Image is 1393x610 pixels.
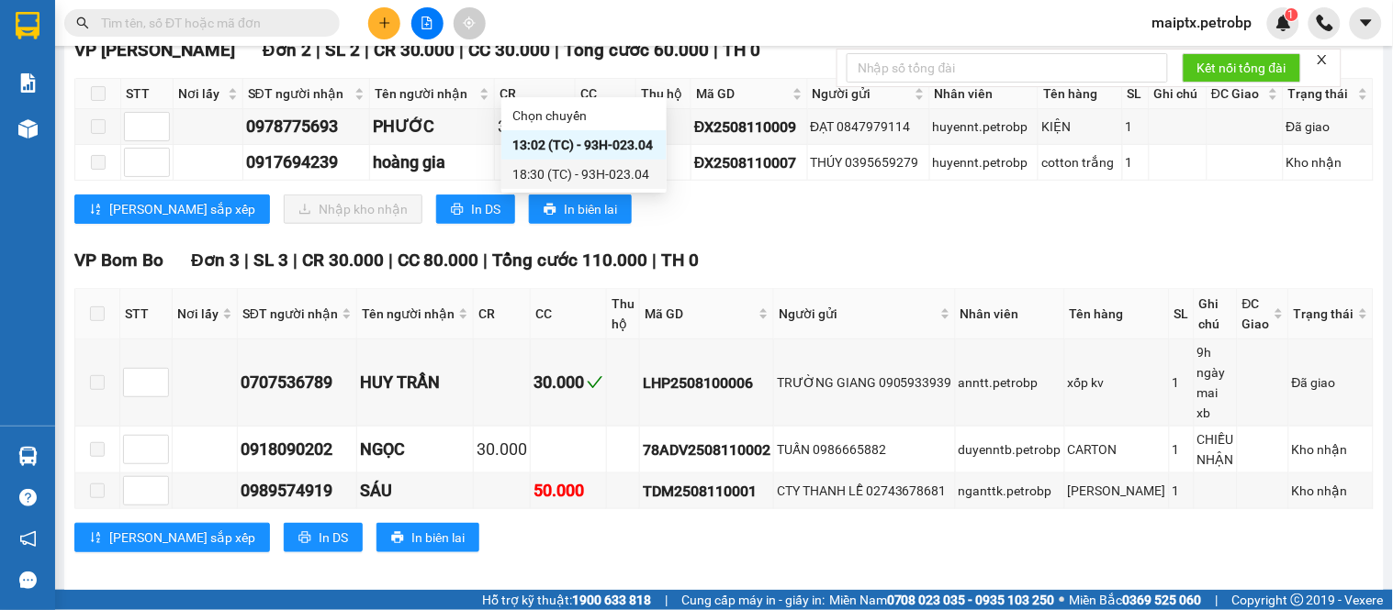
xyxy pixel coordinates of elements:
[373,114,490,139] div: PHƯỚC
[1068,439,1166,460] div: CARTON
[811,152,927,172] div: THÚY 0395659279
[74,39,235,61] span: VP [PERSON_NAME]
[148,436,168,449] span: Increase Value
[1288,83,1354,104] span: Trạng thái
[246,114,367,139] div: 0978775693
[149,162,169,176] span: Decrease Value
[411,527,465,548] span: In biên lai
[1212,83,1264,104] span: ĐC Giao
[1126,152,1146,172] div: 1
[930,79,1039,109] th: Nhân viên
[607,289,640,339] th: Thu hộ
[1275,15,1292,31] img: icon-new-feature
[378,17,391,29] span: plus
[959,439,1062,460] div: duyenntb.petrobp
[779,304,937,324] span: Người gửi
[643,480,770,503] div: TDM2508110001
[436,194,515,224] button: printerIn DS
[391,531,404,546] span: printer
[471,199,500,219] span: In DS
[375,83,475,104] span: Tên người nhận
[1292,481,1370,501] div: Kho nhận
[777,439,952,460] div: TUẤN 0986665882
[360,437,470,462] div: NGỌC
[362,304,455,324] span: Tên người nhận
[576,79,636,109] th: CC
[451,203,464,217] span: printer
[640,339,774,427] td: LHP2508100006
[565,39,710,61] span: Tổng cước 60.000
[714,39,719,61] span: |
[177,304,219,324] span: Nơi lấy
[1068,372,1166,393] div: xốp kv
[665,590,668,610] span: |
[411,7,444,39] button: file-add
[1173,439,1191,460] div: 1
[1039,79,1123,109] th: Tên hàng
[512,135,656,155] div: 13:02 (TC) - 93H-023.04
[16,12,39,39] img: logo-vxr
[76,17,89,29] span: search
[691,145,807,181] td: ĐX2508110007
[153,438,164,449] span: up
[284,523,363,552] button: printerIn DS
[587,374,603,391] span: check
[847,53,1168,83] input: Nhập số tổng đài
[544,203,556,217] span: printer
[1123,593,1202,607] strong: 0369 525 060
[1286,152,1370,172] div: Kho nhận
[1291,593,1304,606] span: copyright
[691,109,807,145] td: ĐX2508110009
[319,527,348,548] span: In DS
[959,481,1062,501] div: nganttk.petrobp
[121,79,174,109] th: STT
[238,473,357,509] td: 0989574919
[1197,58,1286,78] span: Kết nối tổng đài
[529,194,632,224] button: printerIn biên lai
[556,39,560,61] span: |
[493,250,648,271] span: Tổng cước 110.000
[1173,481,1191,501] div: 1
[120,289,173,339] th: STT
[421,17,433,29] span: file-add
[109,199,255,219] span: [PERSON_NAME] sắp xếp
[501,101,667,130] div: Chọn chuyến
[357,473,474,509] td: SÁU
[564,199,617,219] span: In biên lai
[376,523,479,552] button: printerIn biên lai
[149,127,169,140] span: Decrease Value
[241,370,354,395] div: 0707536789
[829,590,1055,610] span: Miền Nam
[154,116,165,127] span: up
[154,128,165,139] span: down
[653,250,657,271] span: |
[368,7,400,39] button: plus
[474,289,531,339] th: CR
[694,151,803,174] div: ĐX2508110007
[956,289,1065,339] th: Nhân viên
[640,473,774,509] td: TDM2508110001
[360,370,470,395] div: HUY TRẦN
[74,194,270,224] button: sort-ascending[PERSON_NAME] sắp xếp
[148,491,168,505] span: Decrease Value
[154,151,165,162] span: up
[1316,53,1329,66] span: close
[153,493,164,504] span: down
[1070,590,1202,610] span: Miền Bắc
[662,250,700,271] span: TH 0
[1183,53,1301,83] button: Kết nối tổng đài
[238,427,357,473] td: 0918090202
[1170,289,1195,339] th: SL
[933,116,1035,137] div: huyennt.petrobp
[1068,481,1166,501] div: [PERSON_NAME]
[1286,8,1298,21] sup: 1
[316,39,320,61] span: |
[149,149,169,162] span: Increase Value
[246,150,367,175] div: 0917694239
[933,152,1035,172] div: huyennt.petrobp
[1292,439,1370,460] div: Kho nhận
[643,372,770,394] div: LHP2508100006
[238,339,357,427] td: 0707536789
[512,164,656,184] div: 18:30 (TC) - 93H-023.04
[694,116,803,139] div: ĐX2508110009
